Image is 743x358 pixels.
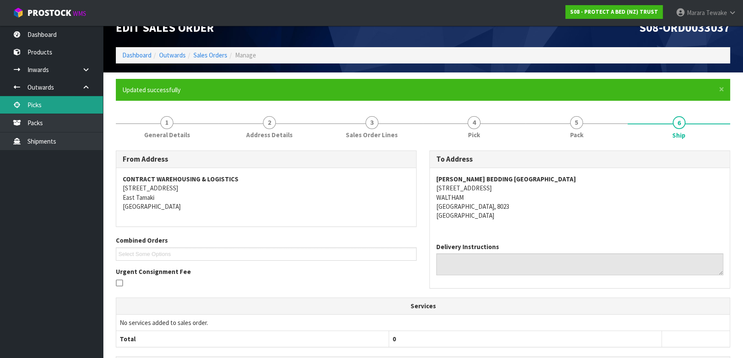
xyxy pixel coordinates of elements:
[365,116,378,129] span: 3
[116,331,389,347] th: Total
[436,175,576,183] strong: [PERSON_NAME] BEDDING [GEOGRAPHIC_DATA]
[123,175,239,183] strong: CONTRACT WAREHOUSING & LOGISTICS
[159,51,186,59] a: Outwards
[673,116,686,129] span: 6
[193,51,227,59] a: Sales Orders
[160,116,173,129] span: 1
[116,236,168,245] label: Combined Orders
[565,5,663,19] a: S08 - PROTECT A BED (NZ) TRUST
[123,174,410,211] address: [STREET_ADDRESS] East Tamaki [GEOGRAPHIC_DATA]
[263,116,276,129] span: 2
[719,83,724,95] span: ×
[687,9,705,17] span: Marara
[436,174,723,220] address: [STREET_ADDRESS] WALTHAM [GEOGRAPHIC_DATA], 8023 [GEOGRAPHIC_DATA]
[706,9,727,17] span: Tewake
[144,130,190,139] span: General Details
[468,130,480,139] span: Pick
[122,51,151,59] a: Dashboard
[116,20,214,35] span: Edit Sales Order
[123,155,410,163] h3: From Address
[235,51,256,59] span: Manage
[246,130,293,139] span: Address Details
[393,335,396,343] span: 0
[639,20,730,35] span: S08-ORD0033037
[116,298,730,314] th: Services
[672,131,686,140] span: Ship
[436,242,499,251] label: Delivery Instructions
[570,130,583,139] span: Pack
[73,9,86,18] small: WMS
[122,86,181,94] span: Updated successfully
[436,155,723,163] h3: To Address
[116,267,191,276] label: Urgent Consignment Fee
[346,130,398,139] span: Sales Order Lines
[13,7,24,18] img: cube-alt.png
[570,8,658,15] strong: S08 - PROTECT A BED (NZ) TRUST
[570,116,583,129] span: 5
[468,116,480,129] span: 4
[27,7,71,18] span: ProStock
[116,314,730,331] td: No services added to sales order.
